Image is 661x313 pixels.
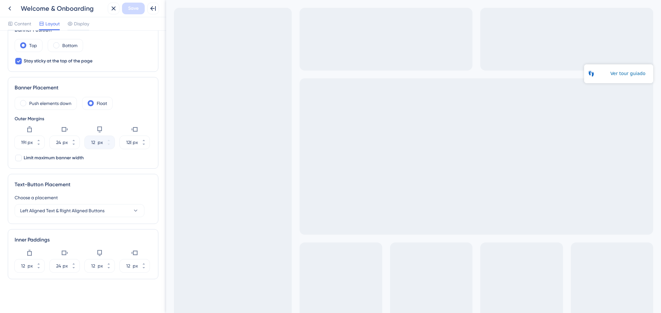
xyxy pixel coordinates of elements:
div: Choose a placement [15,194,152,202]
div: Inner Paddings [15,236,152,244]
iframe: UserGuiding Banner [418,64,487,83]
button: px [138,142,150,149]
button: px [138,259,150,266]
span: Left Aligned Text & Right Aligned Buttons [20,207,104,215]
span: Save [128,5,139,12]
button: Save [122,3,145,14]
div: px [98,138,103,146]
div: px [28,138,33,146]
div: Welcome & Onboarding [21,4,105,13]
input: px [126,262,131,270]
input: px [21,138,26,146]
span: Display [74,20,89,28]
input: px [56,138,61,146]
button: px [68,266,80,272]
button: px [138,266,150,272]
button: Left Aligned Text & Right Aligned Buttons [15,204,144,217]
button: px [68,142,80,149]
input: px [91,262,96,270]
input: px [56,262,61,270]
div: px [63,262,68,270]
div: Outer Margins [15,115,152,123]
button: px [103,266,115,272]
div: Text-Button Placement [15,181,152,189]
div: px [28,262,33,270]
input: px [21,262,26,270]
label: Push elements down [29,99,71,107]
button: px [103,136,115,142]
div: px [98,262,103,270]
button: px [103,259,115,266]
button: px [33,136,44,142]
button: px [33,266,44,272]
label: Float [97,99,107,107]
input: px [126,138,131,146]
button: px [68,259,80,266]
span: Content [14,20,31,28]
span: Limit maximum banner width [24,154,84,162]
label: Bottom [62,42,78,49]
button: px [138,136,150,142]
button: px [68,136,80,142]
div: px [133,138,138,146]
label: Top [29,42,37,49]
span: Layout [45,20,60,28]
button: px [33,259,44,266]
div: px [133,262,138,270]
button: px [33,142,44,149]
span: Stay sticky at the top of the page [24,57,92,65]
div: px [63,138,68,146]
div: Banner Placement [15,84,152,92]
input: px [91,138,96,146]
button: px [103,142,115,149]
